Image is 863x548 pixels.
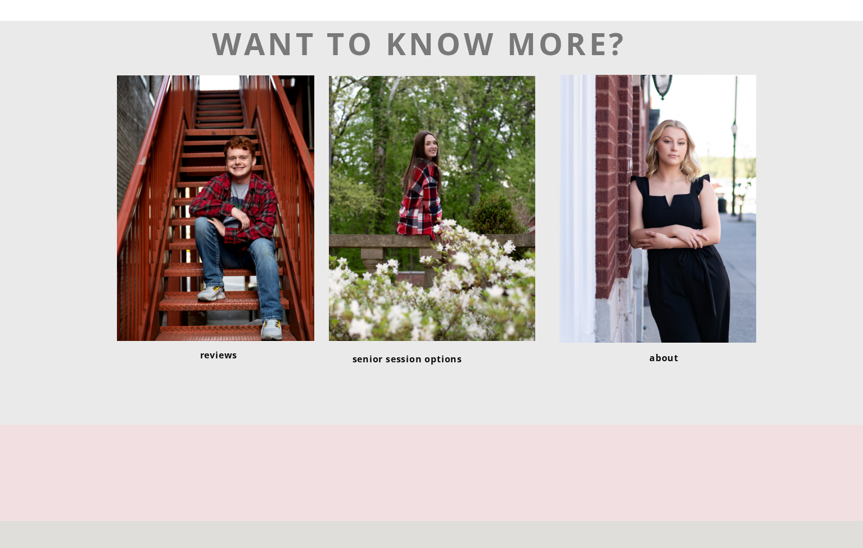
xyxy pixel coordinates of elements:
[179,347,259,358] a: reviews
[212,25,652,59] h3: want to know more?
[353,351,511,362] a: senior session options
[621,350,707,361] a: about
